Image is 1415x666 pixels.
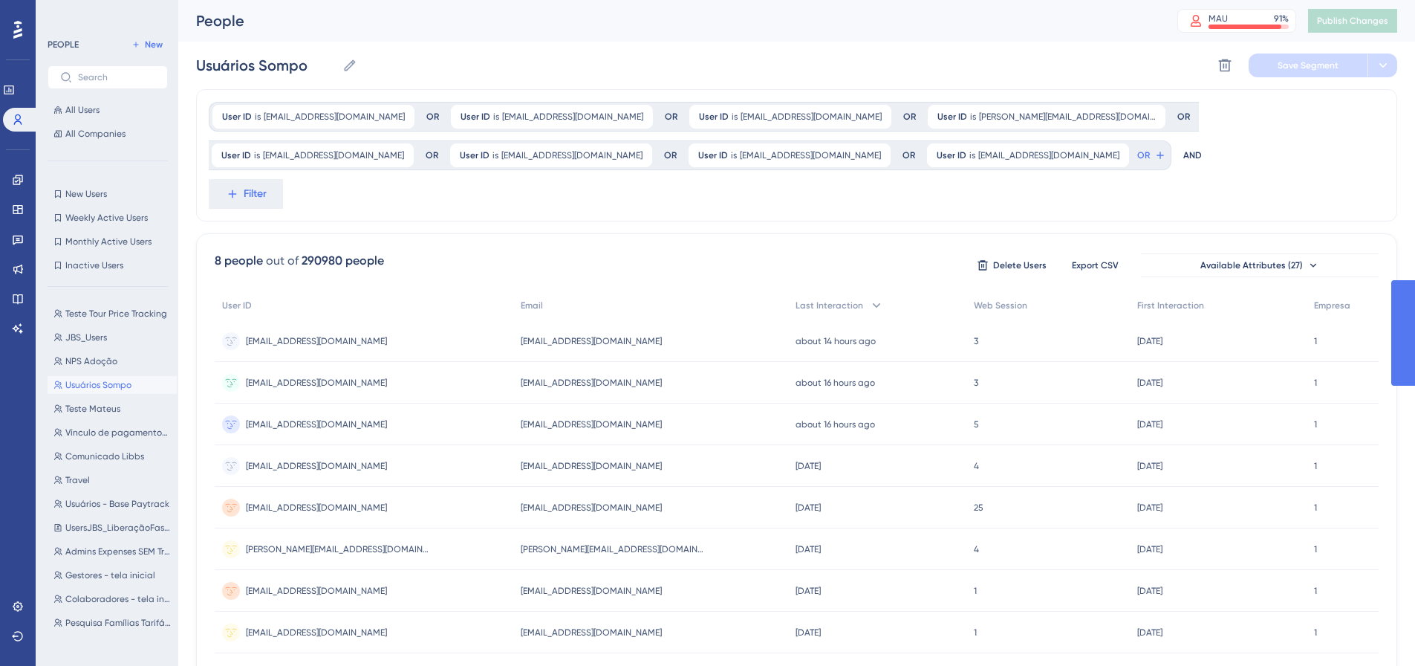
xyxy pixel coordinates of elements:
[993,259,1047,271] span: Delete Users
[126,36,168,54] button: New
[246,460,387,472] span: [EMAIL_ADDRESS][DOMAIN_NAME]
[48,39,79,51] div: PEOPLE
[222,111,252,123] span: User ID
[732,111,738,123] span: is
[222,300,252,311] span: User ID
[48,185,168,203] button: New Users
[246,585,387,597] span: [EMAIL_ADDRESS][DOMAIN_NAME]
[740,149,881,161] span: [EMAIL_ADDRESS][DOMAIN_NAME]
[741,111,882,123] span: [EMAIL_ADDRESS][DOMAIN_NAME]
[1137,149,1150,161] span: OR
[903,111,916,123] div: OR
[65,427,171,439] span: Vínculo de pagamentos aos fornecedores (4 contas -admin)
[796,502,821,513] time: [DATE]
[796,336,876,346] time: about 14 hours ago
[65,474,90,486] span: Travel
[974,300,1027,311] span: Web Session
[974,502,983,514] span: 25
[246,543,432,555] span: [PERSON_NAME][EMAIL_ADDRESS][DOMAIN_NAME]
[521,543,706,555] span: [PERSON_NAME][EMAIL_ADDRESS][DOMAIN_NAME]
[1137,502,1162,513] time: [DATE]
[1137,461,1162,471] time: [DATE]
[796,627,821,638] time: [DATE]
[65,522,171,534] span: UsersJBS_LiberaçãoFase1
[264,111,405,123] span: [EMAIL_ADDRESS][DOMAIN_NAME]
[1200,259,1303,271] span: Available Attributes (27)
[1314,377,1317,389] span: 1
[731,149,737,161] span: is
[1317,15,1388,27] span: Publish Changes
[796,461,821,471] time: [DATE]
[796,378,875,388] time: about 16 hours ago
[48,590,177,608] button: Colaboradores - tela inicial
[664,149,677,161] div: OR
[65,403,120,415] span: Teste Mateus
[48,305,177,323] button: Teste Tour Price Tracking
[65,450,144,462] span: Comunicado Libbs
[461,111,490,123] span: User ID
[196,10,1140,31] div: People
[493,111,499,123] span: is
[1314,502,1317,514] span: 1
[902,149,915,161] div: OR
[979,111,1156,123] span: [PERSON_NAME][EMAIL_ADDRESS][DOMAIN_NAME]
[1314,627,1317,638] span: 1
[1314,418,1317,430] span: 1
[521,418,662,430] span: [EMAIL_ADDRESS][DOMAIN_NAME]
[65,355,117,367] span: NPS Adoção
[1209,13,1228,25] div: MAU
[65,188,107,200] span: New Users
[975,253,1049,277] button: Delete Users
[501,149,643,161] span: [EMAIL_ADDRESS][DOMAIN_NAME]
[521,585,662,597] span: [EMAIL_ADDRESS][DOMAIN_NAME]
[974,418,979,430] span: 5
[665,111,677,123] div: OR
[65,332,107,343] span: JBS_Users
[65,128,126,140] span: All Companies
[521,377,662,389] span: [EMAIL_ADDRESS][DOMAIN_NAME]
[521,300,543,311] span: Email
[521,627,662,638] span: [EMAIL_ADDRESS][DOMAIN_NAME]
[1249,54,1367,77] button: Save Segment
[796,586,821,596] time: [DATE]
[1135,143,1168,167] button: OR
[215,252,263,270] div: 8 people
[246,377,387,389] span: [EMAIL_ADDRESS][DOMAIN_NAME]
[48,495,177,513] button: Usuários - Base Paytrack
[65,104,100,116] span: All Users
[255,111,261,123] span: is
[65,236,152,248] span: Monthly Active Users
[48,471,177,489] button: Travel
[970,111,976,123] span: is
[796,544,821,555] time: [DATE]
[48,400,177,418] button: Teste Mateus
[244,185,267,203] span: Filter
[246,418,387,430] span: [EMAIL_ADDRESS][DOMAIN_NAME]
[796,419,875,430] time: about 16 hours ago
[196,55,336,76] input: Segment Name
[1314,300,1350,311] span: Empresa
[65,308,167,320] span: Teste Tour Price Tracking
[974,335,978,347] span: 3
[1183,140,1202,170] div: AND
[974,460,979,472] span: 4
[698,149,728,161] span: User ID
[1141,253,1379,277] button: Available Attributes (27)
[254,149,260,161] span: is
[48,101,168,119] button: All Users
[1137,586,1162,596] time: [DATE]
[302,252,384,270] div: 290980 people
[65,259,123,271] span: Inactive Users
[1137,378,1162,388] time: [DATE]
[48,447,177,465] button: Comunicado Libbs
[1137,336,1162,346] time: [DATE]
[1314,543,1317,555] span: 1
[521,335,662,347] span: [EMAIL_ADDRESS][DOMAIN_NAME]
[1072,259,1119,271] span: Export CSV
[48,352,177,370] button: NPS Adoção
[492,149,498,161] span: is
[1278,59,1338,71] span: Save Segment
[1353,607,1397,652] iframe: UserGuiding AI Assistant Launcher
[1314,335,1317,347] span: 1
[65,379,131,391] span: Usuários Sompo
